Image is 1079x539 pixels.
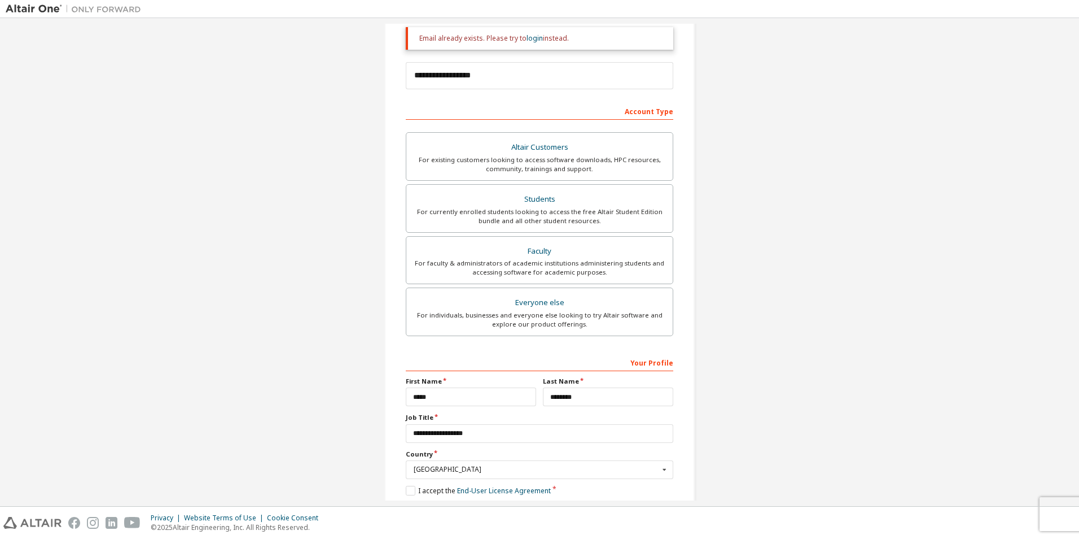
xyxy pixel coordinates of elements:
label: Country [406,450,673,459]
img: youtube.svg [124,517,141,529]
div: Email already exists. Please try to instead. [419,34,664,43]
img: facebook.svg [68,517,80,529]
div: Account Type [406,102,673,120]
div: Privacy [151,514,184,523]
img: Altair One [6,3,147,15]
img: instagram.svg [87,517,99,529]
a: End-User License Agreement [457,486,551,495]
div: [GEOGRAPHIC_DATA] [414,466,659,473]
div: For individuals, businesses and everyone else looking to try Altair software and explore our prod... [413,311,666,329]
div: Your Profile [406,353,673,371]
div: For faculty & administrators of academic institutions administering students and accessing softwa... [413,259,666,277]
div: Everyone else [413,295,666,311]
label: Job Title [406,413,673,422]
a: login [527,33,543,43]
div: For existing customers looking to access software downloads, HPC resources, community, trainings ... [413,155,666,173]
img: linkedin.svg [106,517,117,529]
p: © 2025 Altair Engineering, Inc. All Rights Reserved. [151,523,325,532]
div: For currently enrolled students looking to access the free Altair Student Edition bundle and all ... [413,207,666,225]
div: Website Terms of Use [184,514,267,523]
div: Altair Customers [413,140,666,155]
div: Students [413,192,666,207]
div: Faculty [413,244,666,259]
img: altair_logo.svg [3,517,62,529]
div: Cookie Consent [267,514,325,523]
label: I accept the [406,486,551,495]
label: First Name [406,377,536,386]
label: Last Name [543,377,673,386]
